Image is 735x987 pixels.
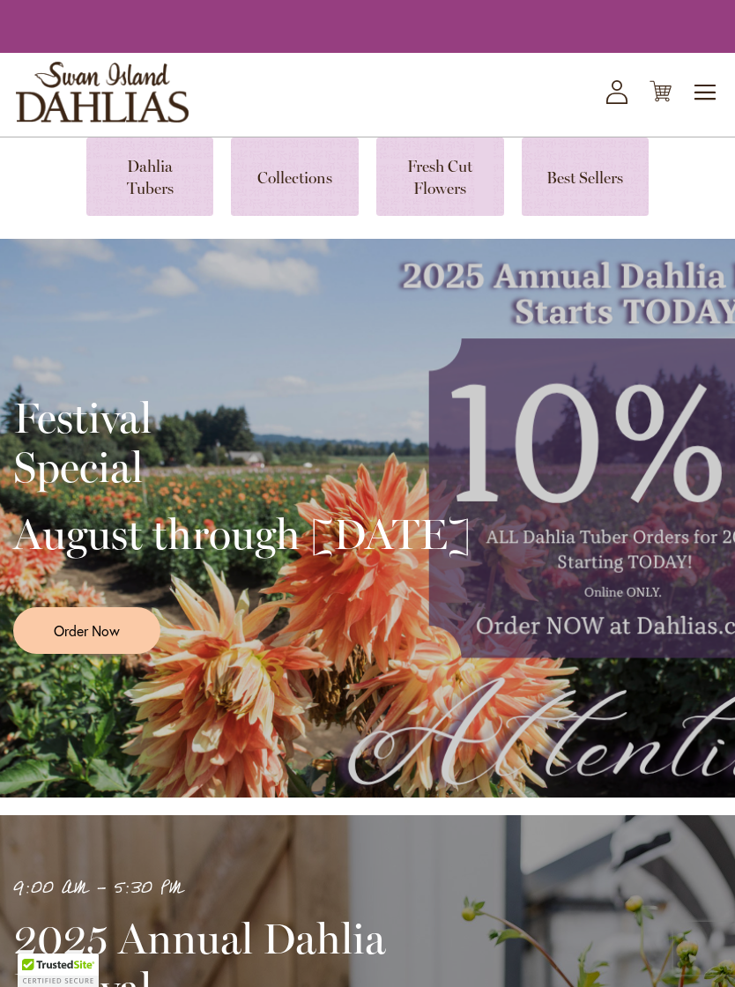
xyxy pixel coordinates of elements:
[13,509,471,559] h2: August through [DATE]
[13,393,471,492] h2: Festival Special
[16,62,189,122] a: store logo
[13,874,498,903] p: 9:00 AM - 5:30 PM
[54,620,120,641] span: Order Now
[13,607,160,654] a: Order Now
